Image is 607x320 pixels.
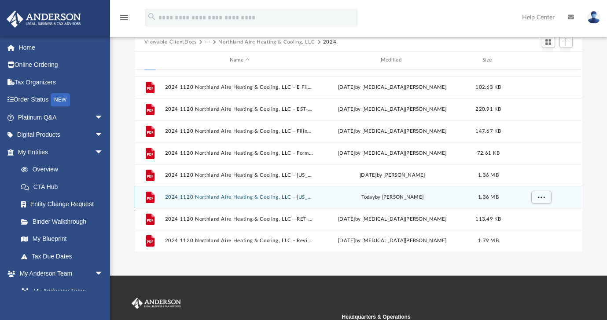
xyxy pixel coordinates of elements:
[318,105,467,113] div: [DATE] by [MEDICAL_DATA][PERSON_NAME]
[318,237,467,245] div: [DATE] by [MEDICAL_DATA][PERSON_NAME]
[318,193,467,201] div: by [PERSON_NAME]
[318,127,467,135] div: [DATE] by [MEDICAL_DATA][PERSON_NAME]
[165,84,314,90] button: 2024 1120 Northland Aire Heating & Cooling, LLC - E File Authorization - Please Sign.pdf
[12,247,117,265] a: Tax Due Dates
[139,56,161,64] div: id
[6,143,117,161] a: My Entitiesarrow_drop_down
[587,11,600,24] img: User Pic
[205,38,210,46] button: ···
[6,39,117,56] a: Home
[6,109,117,126] a: Platinum Q&Aarrow_drop_down
[318,171,467,179] div: [DATE] by [PERSON_NAME]
[165,172,314,178] button: 2024 1120 Northland Aire Heating & Cooling, LLC - [US_STATE] Business Corporation Annual Renewal(...
[12,161,117,178] a: Overview
[478,238,499,243] span: 1.79 MB
[318,215,467,223] div: [DATE] by [MEDICAL_DATA][PERSON_NAME]
[6,56,117,74] a: Online Ordering
[476,106,501,111] span: 220.91 KB
[476,84,501,89] span: 102.63 KB
[119,12,129,23] i: menu
[476,128,501,133] span: 147.67 KB
[165,238,314,244] button: 2024 1120 Northland Aire Heating & Cooling, LLC - Review Copy.pdf
[318,149,467,157] div: [DATE] by [MEDICAL_DATA][PERSON_NAME]
[361,194,375,199] span: today
[51,93,70,106] div: NEW
[6,73,117,91] a: Tax Organizers
[323,38,337,46] button: 2024
[531,190,552,204] button: More options
[471,56,506,64] div: Size
[478,172,499,177] span: 1.36 MB
[165,194,314,200] button: 2024 1120 Northland Aire Heating & Cooling, LLC - [US_STATE] Business Corporation Annual Renewal.pdf
[478,194,499,199] span: 1.36 MB
[12,196,117,213] a: Entity Change Request
[95,265,112,283] span: arrow_drop_down
[165,106,314,112] button: 2024 1120 Northland Aire Heating & Cooling, LLC - EST-PMT Payment Voucher.pdf
[130,298,183,309] img: Anderson Advisors Platinum Portal
[135,69,582,252] div: grid
[12,282,108,300] a: My Anderson Team
[165,56,314,64] div: Name
[119,17,129,23] a: menu
[95,143,112,161] span: arrow_drop_down
[165,128,314,134] button: 2024 1120 Northland Aire Heating & Cooling, LLC - Filing Instructions.pdf
[165,216,314,222] button: 2024 1120 Northland Aire Heating & Cooling, LLC - RET-PMT Payment Voucher.pdf
[318,56,467,64] div: Modified
[95,109,112,127] span: arrow_drop_down
[6,126,117,144] a: Digital Productsarrow_drop_down
[144,38,196,46] button: Viewable-ClientDocs
[165,150,314,156] button: 2024 1120 Northland Aire Heating & Cooling, LLC - Form 1120-W Payment Voucher.pdf
[12,178,117,196] a: CTA Hub
[559,36,573,48] button: Add
[218,38,315,46] button: Northland Aire Heating & Cooling, LLC
[542,36,555,48] button: Switch to Grid View
[6,91,117,109] a: Order StatusNEW
[147,12,157,22] i: search
[6,265,112,283] a: My Anderson Teamarrow_drop_down
[95,126,112,144] span: arrow_drop_down
[318,83,467,91] div: [DATE] by [MEDICAL_DATA][PERSON_NAME]
[12,213,117,230] a: Binder Walkthrough
[510,56,572,64] div: id
[12,230,112,248] a: My Blueprint
[476,216,501,221] span: 113.49 KB
[4,11,84,28] img: Anderson Advisors Platinum Portal
[477,150,500,155] span: 72.61 KB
